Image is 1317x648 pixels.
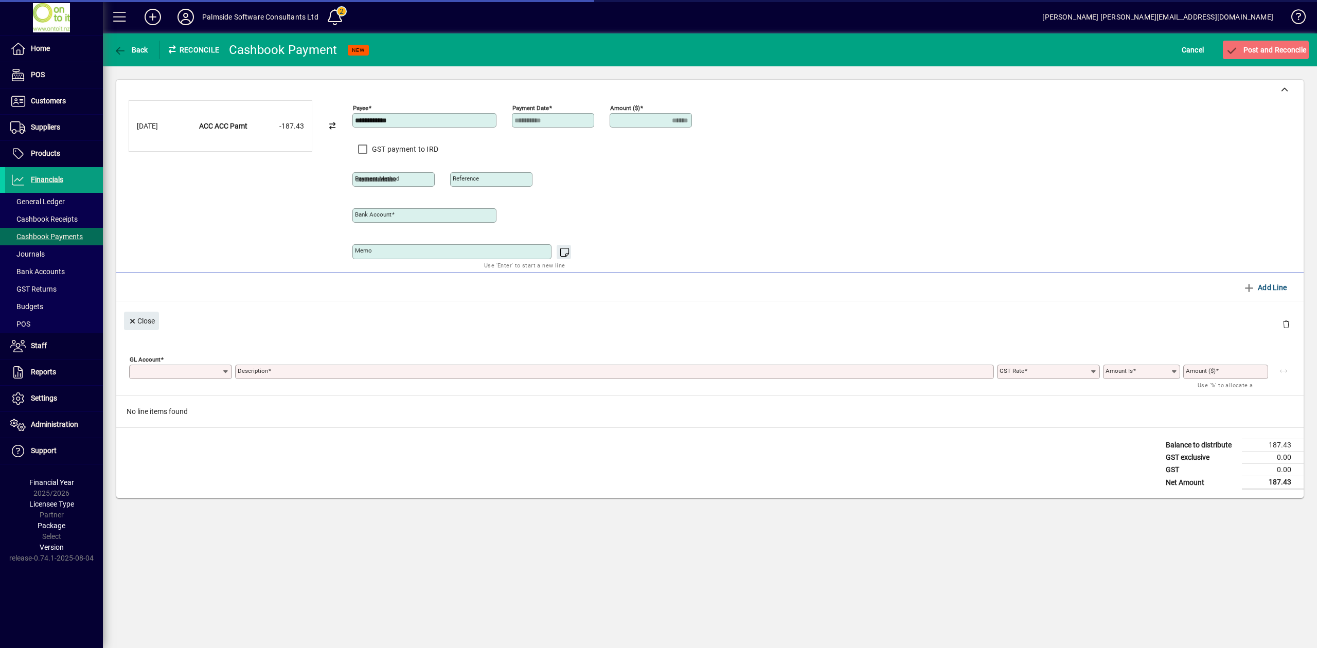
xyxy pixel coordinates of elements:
a: Staff [5,333,103,359]
span: Cashbook Payments [10,232,83,241]
span: POS [31,70,45,79]
mat-hint: Use '%' to allocate a percentage [1198,379,1260,401]
td: 187.43 [1242,439,1304,452]
a: Suppliers [5,115,103,140]
mat-label: Amount ($) [1186,367,1216,374]
span: Back [114,46,148,54]
span: Cancel [1182,42,1204,58]
span: Journals [10,250,45,258]
div: No line items found [116,396,1304,427]
a: Journals [5,245,103,263]
div: Cashbook Payment [229,42,337,58]
app-page-header-button: Close [121,316,162,325]
span: GST Returns [10,285,57,293]
a: GST Returns [5,280,103,298]
mat-label: Memo [355,247,372,254]
mat-label: Payment method [355,175,400,182]
span: Licensee Type [29,500,74,508]
span: Reports [31,368,56,376]
span: Financials [31,175,63,184]
mat-label: Payment Date [512,104,549,112]
span: Products [31,149,60,157]
span: Customers [31,97,66,105]
a: POS [5,62,103,88]
td: 187.43 [1242,476,1304,489]
label: GST payment to IRD [370,144,439,154]
button: Post and Reconcile [1223,41,1309,59]
mat-label: Reference [453,175,479,182]
a: Budgets [5,298,103,315]
a: Administration [5,412,103,438]
td: GST exclusive [1161,452,1242,464]
a: Knowledge Base [1284,2,1304,35]
a: Cashbook Payments [5,228,103,245]
a: Bank Accounts [5,263,103,280]
span: Post and Reconcile [1225,46,1306,54]
app-page-header-button: Delete [1274,319,1298,329]
span: Settings [31,394,57,402]
a: Support [5,438,103,464]
a: POS [5,315,103,333]
span: Staff [31,341,47,350]
button: Back [111,41,151,59]
button: Cancel [1179,41,1207,59]
div: [PERSON_NAME] [PERSON_NAME][EMAIL_ADDRESS][DOMAIN_NAME] [1042,9,1273,25]
span: POS [10,320,30,328]
span: Support [31,446,57,455]
a: General Ledger [5,193,103,210]
button: Delete [1274,312,1298,336]
a: Customers [5,88,103,114]
td: Net Amount [1161,476,1242,489]
span: Budgets [10,302,43,311]
span: NEW [352,47,365,53]
mat-label: Amount ($) [610,104,640,112]
span: Suppliers [31,123,60,131]
mat-label: Amount is [1106,367,1133,374]
td: Balance to distribute [1161,439,1242,452]
div: Reconcile [159,42,221,58]
span: Cashbook Receipts [10,215,78,223]
span: Close [128,313,155,330]
span: Financial Year [29,478,74,487]
a: Products [5,141,103,167]
mat-label: Description [238,367,268,374]
strong: ACC ACC Pamt [199,122,247,130]
a: Home [5,36,103,62]
td: 0.00 [1242,452,1304,464]
button: Profile [169,8,202,26]
span: Administration [31,420,78,428]
span: Bank Accounts [10,267,65,276]
td: GST [1161,464,1242,476]
div: -187.43 [253,121,304,132]
div: Palmside Software Consultants Ltd [202,9,318,25]
mat-label: GL Account [130,356,161,363]
mat-hint: Use 'Enter' to start a new line [484,259,565,271]
a: Settings [5,386,103,411]
app-page-header-button: Back [103,41,159,59]
mat-label: Bank Account [355,211,391,218]
div: [DATE] [137,121,178,132]
mat-label: GST rate [1000,367,1024,374]
button: Add [136,8,169,26]
span: Package [38,521,65,530]
span: General Ledger [10,197,65,206]
td: 0.00 [1242,464,1304,476]
span: Version [40,543,64,551]
a: Cashbook Receipts [5,210,103,228]
span: Home [31,44,50,52]
mat-label: Payee [353,104,368,112]
a: Reports [5,359,103,385]
button: Close [124,312,159,330]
